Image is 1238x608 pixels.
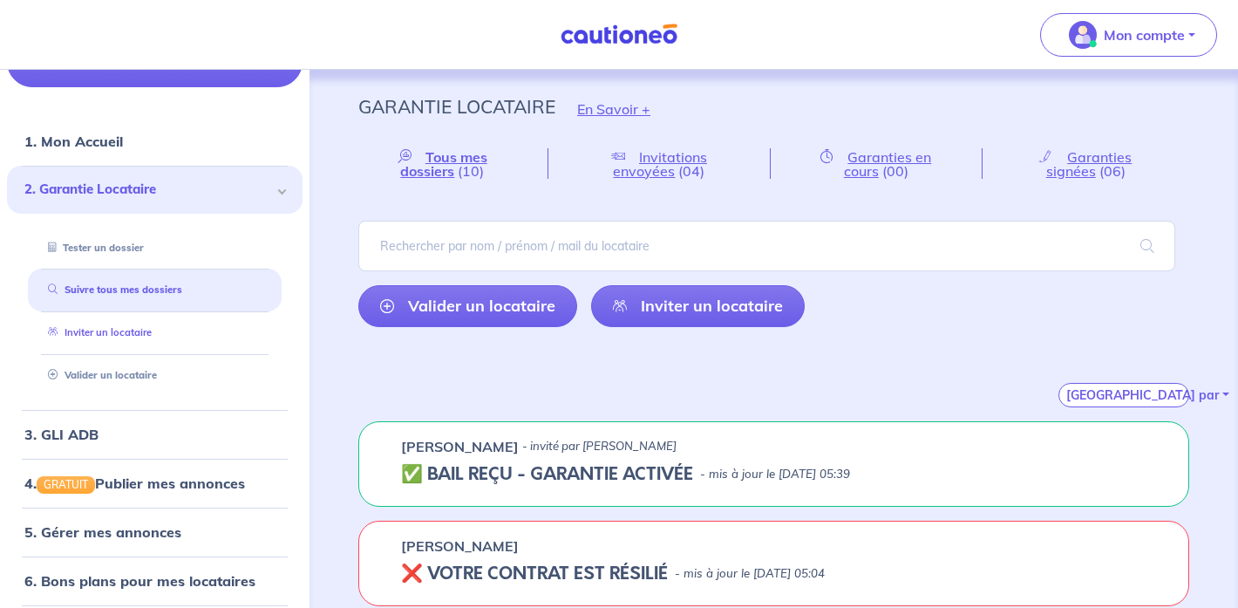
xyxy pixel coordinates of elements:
a: 6. Bons plans pour mes locataires [24,572,255,590]
a: Inviter un locataire [591,285,805,327]
a: Garanties en cours(00) [771,148,981,179]
a: Tous mes dossiers(10) [358,148,548,179]
span: search [1119,222,1175,270]
span: 2. Garantie Locataire [24,180,272,200]
a: 1. Mon Accueil [24,133,123,150]
span: (06) [1099,162,1126,180]
input: Rechercher par nom / prénom / mail du locataire [358,221,1175,271]
div: Suivre tous mes dossiers [28,276,282,304]
div: 6. Bons plans pour mes locataires [7,564,303,598]
a: Garanties signées(06) [983,148,1190,179]
div: 1. Mon Accueil [7,124,303,159]
p: - invité par [PERSON_NAME] [522,438,677,455]
a: Tester un dossier [41,242,144,254]
a: Valider un locataire [41,369,157,381]
div: 2. Garantie Locataire [7,166,303,214]
p: Mon compte [1104,24,1185,45]
span: Tous mes dossiers [400,148,487,180]
span: Garanties en cours [844,148,932,180]
div: 3. GLI ADB [7,417,303,452]
h5: ❌ VOTRE CONTRAT EST RÉSILIÉ [401,564,668,584]
div: state: CONTRACT-VALIDATED, Context: NOT-LESSOR, [401,464,1146,485]
div: 4.GRATUITPublier mes annonces [7,466,303,501]
img: Cautioneo [554,24,684,45]
a: Invitations envoyées(04) [548,148,771,179]
img: illu_account_valid_menu.svg [1069,21,1097,49]
p: [PERSON_NAME] [401,436,519,457]
button: illu_account_valid_menu.svgMon compte [1040,13,1217,57]
span: (04) [678,162,704,180]
span: Garanties signées [1046,148,1133,180]
h5: ✅ BAIL REÇU - GARANTIE ACTIVÉE [401,464,693,485]
a: 5. Gérer mes annonces [24,523,181,541]
div: Inviter un locataire [28,318,282,347]
div: Valider un locataire [28,361,282,390]
span: (10) [458,162,484,180]
div: Tester un dossier [28,234,282,263]
button: [GEOGRAPHIC_DATA] par [1058,383,1189,407]
p: [PERSON_NAME] [401,536,519,557]
a: 4.GRATUITPublier mes annonces [24,475,245,492]
div: state: REVOKED, Context: NOT-LESSOR, [401,564,1146,584]
p: Garantie Locataire [358,91,555,122]
p: - mis à jour le [DATE] 05:04 [675,565,825,583]
a: Suivre tous mes dossiers [41,284,182,296]
span: Invitations envoyées [613,148,707,180]
p: - mis à jour le [DATE] 05:39 [700,466,850,483]
a: Valider un locataire [358,285,577,327]
span: (00) [882,162,908,180]
div: 5. Gérer mes annonces [7,515,303,550]
a: 3. GLI ADB [24,426,99,443]
a: Inviter un locataire [41,326,152,338]
button: En Savoir + [555,84,672,134]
